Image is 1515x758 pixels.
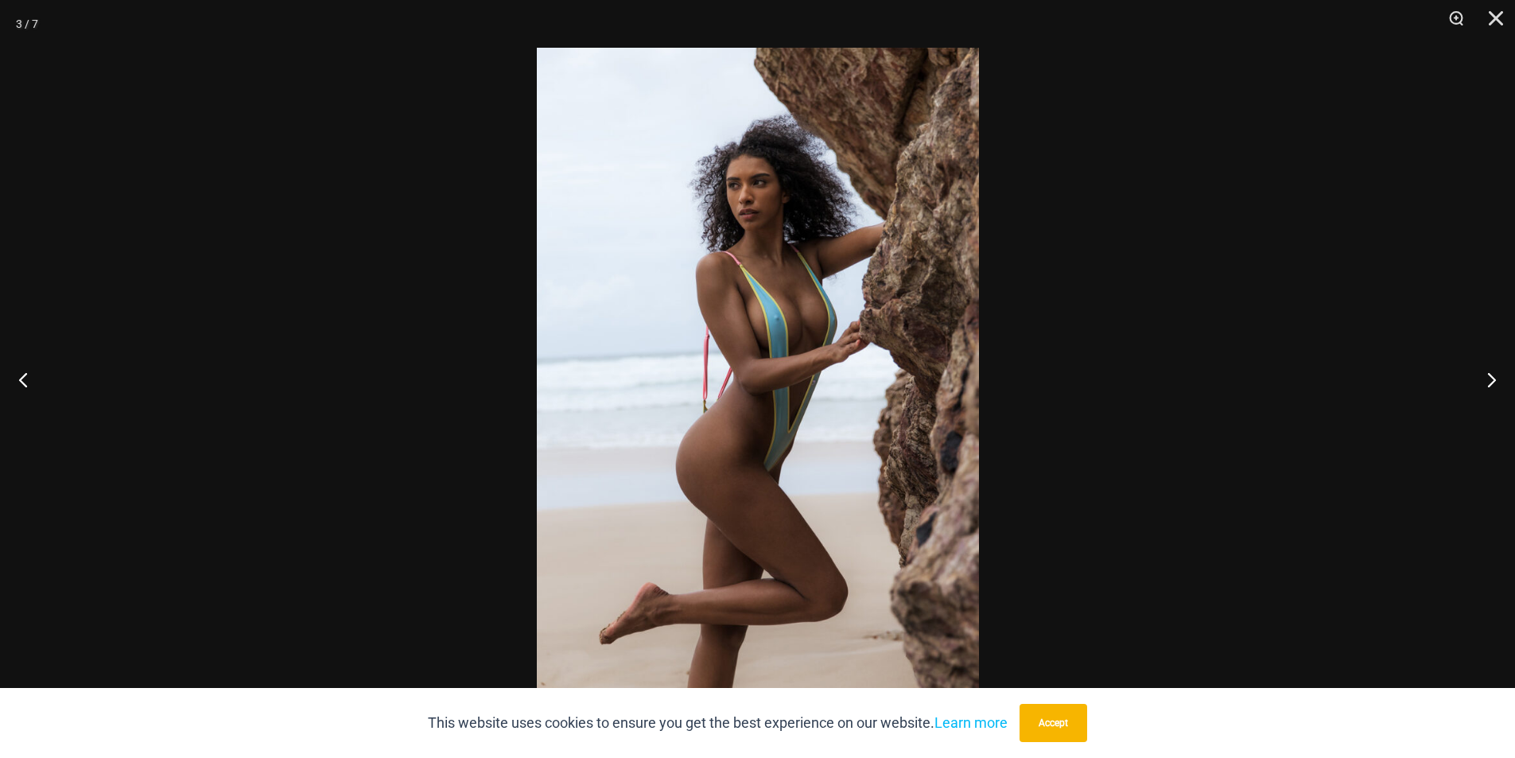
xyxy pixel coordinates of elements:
[537,48,979,710] img: Tempest Multi Blue 8562 One Piece Sling 03
[1020,704,1087,742] button: Accept
[16,12,38,36] div: 3 / 7
[428,711,1008,735] p: This website uses cookies to ensure you get the best experience on our website.
[1455,340,1515,419] button: Next
[934,714,1008,731] a: Learn more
